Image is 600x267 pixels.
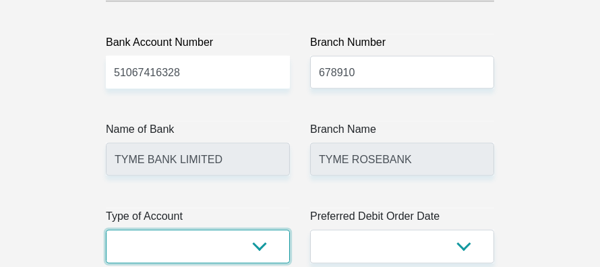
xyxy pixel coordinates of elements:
input: Branch Name [310,143,494,176]
input: Bank Account Number [106,56,290,89]
label: Branch Name [310,121,494,143]
label: Branch Number [310,34,494,56]
label: Name of Bank [106,121,290,143]
label: Preferred Debit Order Date [310,208,494,230]
input: Branch Number [310,56,494,89]
label: Bank Account Number [106,34,290,56]
input: Name of Bank [106,143,290,176]
label: Type of Account [106,208,290,230]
